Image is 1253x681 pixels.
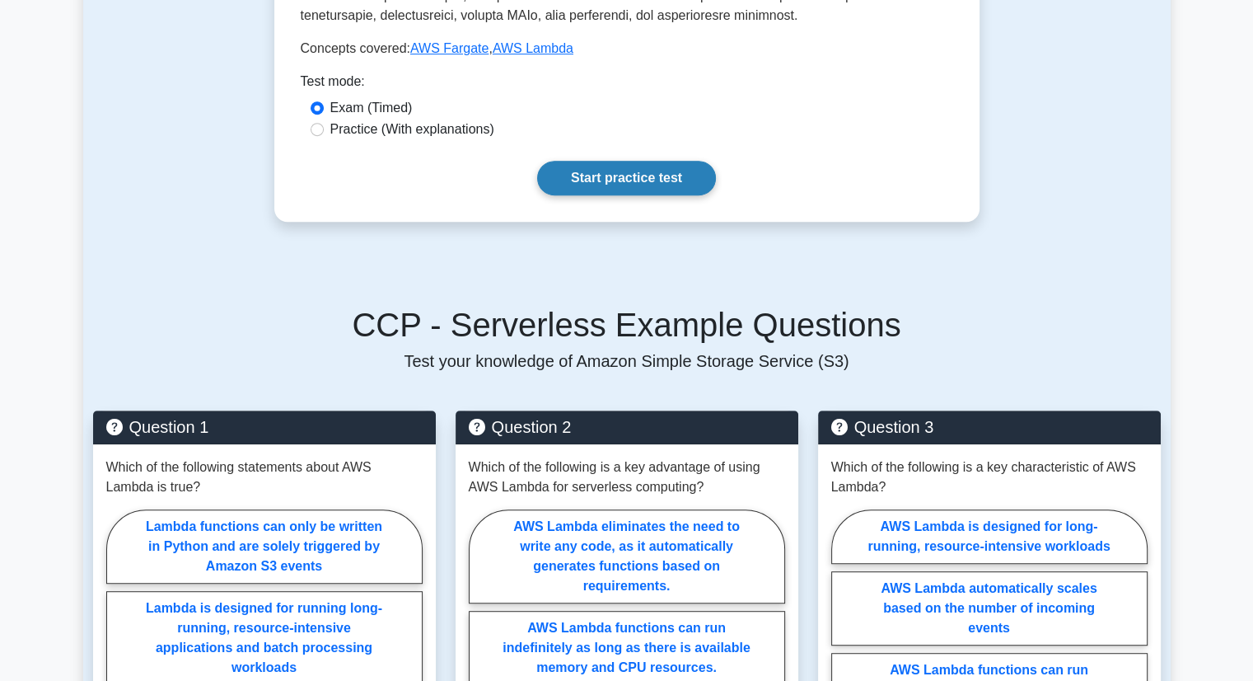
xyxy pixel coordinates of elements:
[106,510,423,584] label: Lambda functions can only be written in Python and are solely triggered by Amazon S3 events
[106,458,423,497] p: Which of the following statements about AWS Lambda is true?
[831,571,1148,646] label: AWS Lambda automatically scales based on the number of incoming events
[410,41,489,55] a: AWS Fargate
[469,417,785,437] h5: Question 2
[831,458,1148,497] p: Which of the following is a key characteristic of AWS Lambda?
[469,458,785,497] p: Which of the following is a key advantage of using AWS Lambda for serverless computing?
[93,305,1161,345] h5: CCP - Serverless Example Questions
[493,41,573,55] a: AWS Lambda
[469,510,785,604] label: AWS Lambda eliminates the need to write any code, as it automatically generates functions based o...
[831,510,1148,564] label: AWS Lambda is designed for long-running, resource-intensive workloads
[93,351,1161,371] p: Test your knowledge of Amazon Simple Storage Service (S3)
[330,120,494,139] label: Practice (With explanations)
[831,417,1148,437] h5: Question 3
[330,98,413,118] label: Exam (Timed)
[537,161,716,195] a: Start practice test
[106,417,423,437] h5: Question 1
[301,39,573,59] p: Concepts covered: ,
[301,72,953,98] div: Test mode:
